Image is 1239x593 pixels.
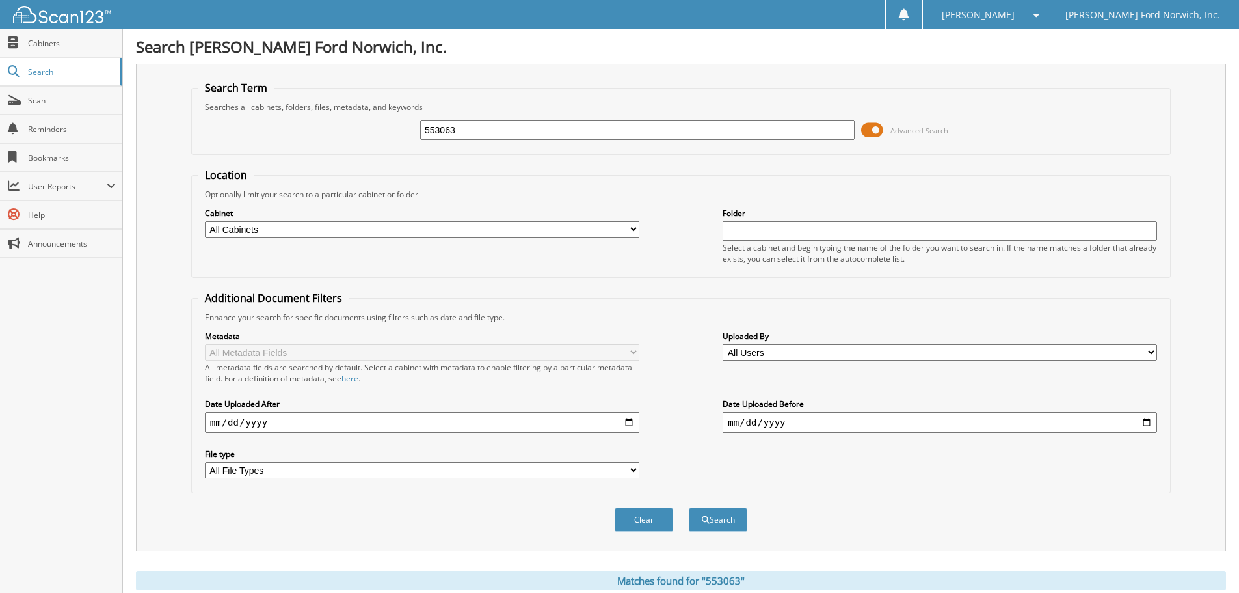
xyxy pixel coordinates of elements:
[205,398,639,409] label: Date Uploaded After
[28,38,116,49] span: Cabinets
[615,508,673,532] button: Clear
[205,412,639,433] input: start
[198,312,1164,323] div: Enhance your search for specific documents using filters such as date and file type.
[723,412,1157,433] input: end
[723,208,1157,219] label: Folder
[28,181,107,192] span: User Reports
[28,152,116,163] span: Bookmarks
[1174,531,1239,593] iframe: Chat Widget
[28,124,116,135] span: Reminders
[205,448,639,460] label: File type
[723,331,1157,342] label: Uploaded By
[689,508,747,532] button: Search
[205,331,639,342] label: Metadata
[205,362,639,384] div: All metadata fields are searched by default. Select a cabinet with metadata to enable filtering b...
[28,66,114,77] span: Search
[198,168,254,182] legend: Location
[198,102,1164,113] div: Searches all cabinets, folders, files, metadata, and keywords
[198,81,274,95] legend: Search Term
[13,6,111,23] img: scan123-logo-white.svg
[28,95,116,106] span: Scan
[28,210,116,221] span: Help
[1065,11,1220,19] span: [PERSON_NAME] Ford Norwich, Inc.
[341,373,358,384] a: here
[198,291,349,305] legend: Additional Document Filters
[723,398,1157,409] label: Date Uploaded Before
[28,238,116,249] span: Announcements
[136,571,1226,590] div: Matches found for "553063"
[942,11,1015,19] span: [PERSON_NAME]
[723,242,1157,264] div: Select a cabinet and begin typing the name of the folder you want to search in. If the name match...
[136,36,1226,57] h1: Search [PERSON_NAME] Ford Norwich, Inc.
[198,189,1164,200] div: Optionally limit your search to a particular cabinet or folder
[205,208,639,219] label: Cabinet
[890,126,948,135] span: Advanced Search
